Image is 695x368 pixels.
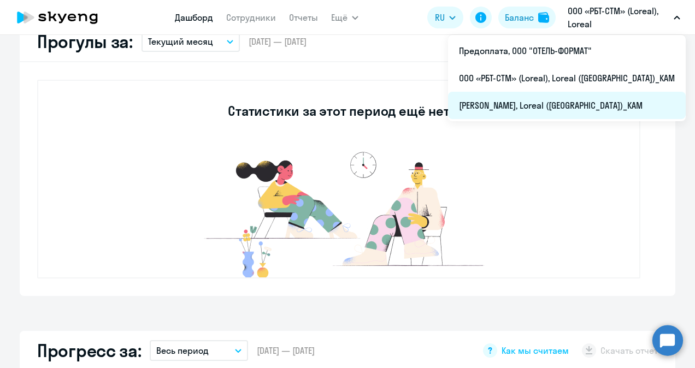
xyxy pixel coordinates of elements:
[150,340,248,361] button: Весь период
[156,344,209,357] p: Весь период
[498,7,556,28] button: Балансbalance
[568,4,669,31] p: ООО «РБТ-СТМ» (Loreal), Loreal ([GEOGRAPHIC_DATA])_KAM
[226,12,276,23] a: Сотрудники
[435,11,445,24] span: RU
[562,4,686,31] button: ООО «РБТ-СТМ» (Loreal), Loreal ([GEOGRAPHIC_DATA])_KAM
[427,7,463,28] button: RU
[257,345,315,357] span: [DATE] — [DATE]
[175,146,503,277] img: no-data
[37,340,141,361] h2: Прогресс за:
[228,102,449,120] h3: Статистики за этот период ещё нет
[175,12,213,23] a: Дашборд
[505,11,534,24] div: Баланс
[448,35,686,121] ul: Ещё
[249,35,307,48] span: [DATE] — [DATE]
[331,11,347,24] span: Ещё
[331,7,358,28] button: Ещё
[142,31,240,52] button: Текущий месяц
[538,12,549,23] img: balance
[148,35,213,48] p: Текущий месяц
[37,31,133,52] h2: Прогулы за:
[502,345,569,357] span: Как мы считаем
[289,12,318,23] a: Отчеты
